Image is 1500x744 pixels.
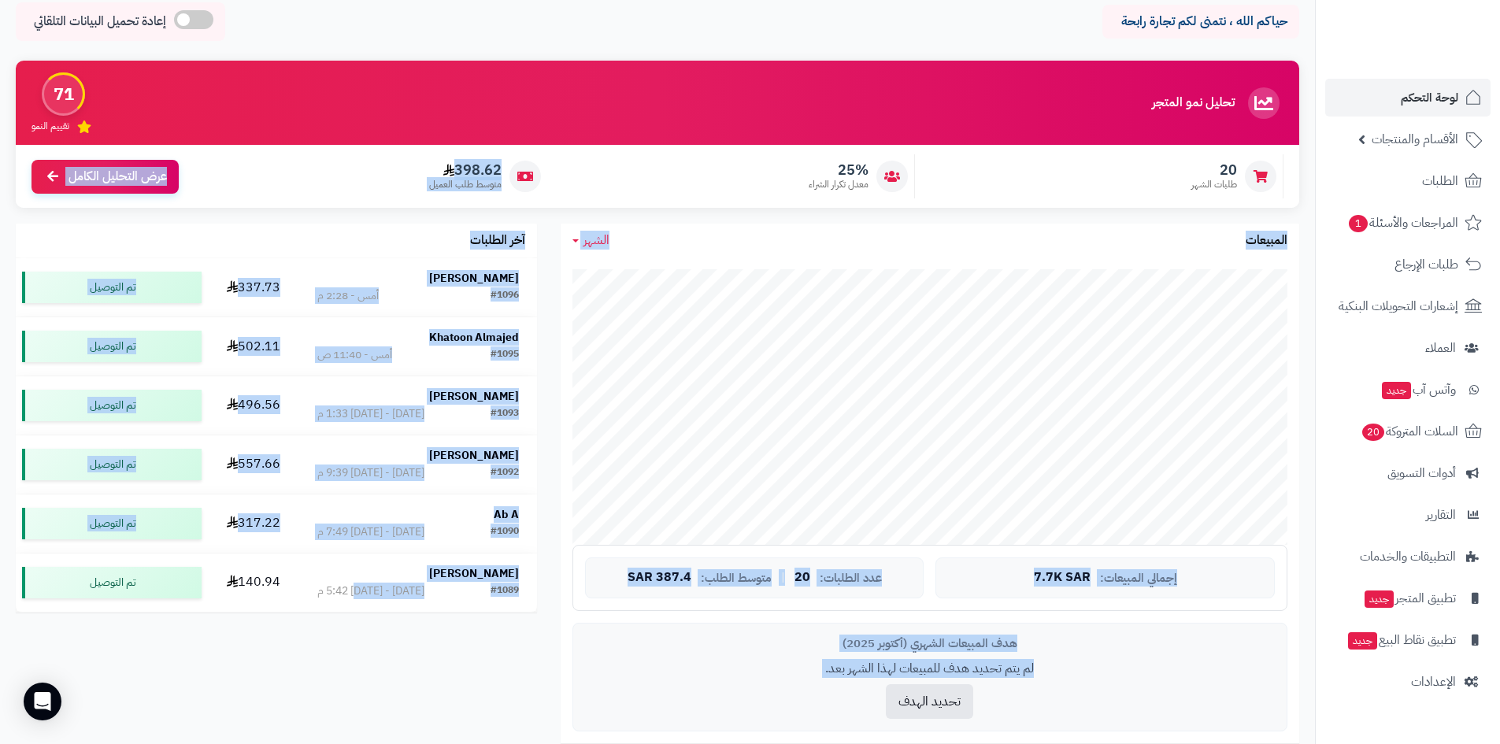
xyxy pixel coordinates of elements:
[31,160,179,194] a: عرض التحليل الكامل
[208,317,299,376] td: 502.11
[1325,162,1491,200] a: الطلبات
[1349,215,1368,232] span: 1
[1393,44,1485,77] img: logo-2.png
[208,553,299,612] td: 140.94
[22,331,202,362] div: تم التوصيل
[1401,87,1458,109] span: لوحة التحكم
[1347,212,1458,234] span: المراجعات والأسئلة
[429,388,519,405] strong: [PERSON_NAME]
[1362,424,1384,441] span: 20
[1114,13,1287,31] p: حياكم الله ، نتمنى لكم تجارة رابحة
[22,272,202,303] div: تم التوصيل
[628,571,691,585] span: 387.4 SAR
[494,506,519,523] strong: Ab A
[1380,379,1456,401] span: وآتس آب
[1346,629,1456,651] span: تطبيق نقاط البيع
[1425,337,1456,359] span: العملاء
[1348,632,1377,650] span: جديد
[1382,382,1411,399] span: جديد
[317,288,379,304] div: أمس - 2:28 م
[1191,161,1237,179] span: 20
[583,231,609,250] span: الشهر
[429,270,519,287] strong: [PERSON_NAME]
[1325,663,1491,701] a: الإعدادات
[491,465,519,481] div: #1092
[1360,546,1456,568] span: التطبيقات والخدمات
[491,406,519,422] div: #1093
[1191,178,1237,191] span: طلبات الشهر
[1325,371,1491,409] a: وآتس آبجديد
[429,178,502,191] span: متوسط طلب العميل
[886,684,973,719] button: تحديد الهدف
[317,406,424,422] div: [DATE] - [DATE] 1:33 م
[317,465,424,481] div: [DATE] - [DATE] 9:39 م
[1325,204,1491,242] a: المراجعات والأسئلة1
[24,683,61,720] div: Open Intercom Messenger
[208,494,299,553] td: 317.22
[22,449,202,480] div: تم التوصيل
[22,508,202,539] div: تم التوصيل
[1325,329,1491,367] a: العملاء
[1152,96,1235,110] h3: تحليل نمو المتجر
[1372,128,1458,150] span: الأقسام والمنتجات
[491,524,519,540] div: #1090
[317,524,424,540] div: [DATE] - [DATE] 7:49 م
[1394,254,1458,276] span: طلبات الإرجاع
[31,120,69,133] span: تقييم النمو
[1325,246,1491,283] a: طلبات الإرجاع
[491,288,519,304] div: #1096
[491,583,519,599] div: #1089
[429,565,519,582] strong: [PERSON_NAME]
[1339,295,1458,317] span: إشعارات التحويلات البنكية
[1363,587,1456,609] span: تطبيق المتجر
[1365,590,1394,608] span: جديد
[317,583,424,599] div: [DATE] - [DATE] 5:42 م
[1325,579,1491,617] a: تطبيق المتجرجديد
[22,390,202,421] div: تم التوصيل
[1325,621,1491,659] a: تطبيق نقاط البيعجديد
[1325,496,1491,534] a: التقارير
[429,329,519,346] strong: Khatoon Almajed
[317,347,392,363] div: أمس - 11:40 ص
[585,660,1275,678] p: لم يتم تحديد هدف للمبيعات لهذا الشهر بعد.
[429,447,519,464] strong: [PERSON_NAME]
[1422,170,1458,192] span: الطلبات
[22,567,202,598] div: تم التوصيل
[429,161,502,179] span: 398.62
[809,161,869,179] span: 25%
[1361,420,1458,442] span: السلات المتروكة
[34,13,166,31] span: إعادة تحميل البيانات التلقائي
[1325,413,1491,450] a: السلات المتروكة20
[1325,79,1491,117] a: لوحة التحكم
[1411,671,1456,693] span: الإعدادات
[1034,571,1091,585] span: 7.7K SAR
[1426,504,1456,526] span: التقارير
[701,572,772,585] span: متوسط الطلب:
[809,178,869,191] span: معدل تكرار الشراء
[1325,454,1491,492] a: أدوات التسويق
[208,376,299,435] td: 496.56
[794,571,810,585] span: 20
[820,572,882,585] span: عدد الطلبات:
[208,258,299,316] td: 337.73
[1325,287,1491,325] a: إشعارات التحويلات البنكية
[585,635,1275,652] div: هدف المبيعات الشهري (أكتوبر 2025)
[470,234,525,248] h3: آخر الطلبات
[1100,572,1177,585] span: إجمالي المبيعات:
[781,572,785,583] span: |
[491,347,519,363] div: #1095
[572,231,609,250] a: الشهر
[208,435,299,494] td: 557.66
[1387,462,1456,484] span: أدوات التسويق
[1325,538,1491,576] a: التطبيقات والخدمات
[1246,234,1287,248] h3: المبيعات
[69,168,167,186] span: عرض التحليل الكامل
